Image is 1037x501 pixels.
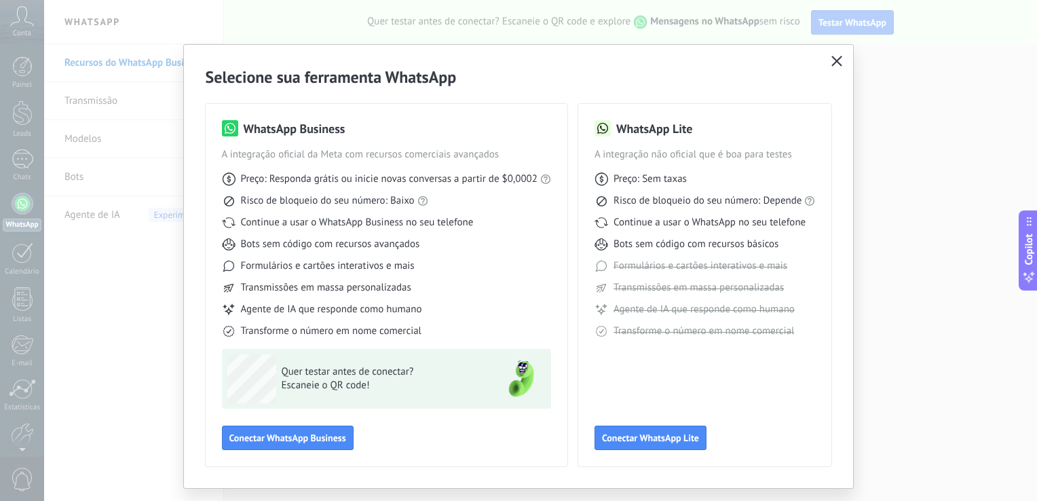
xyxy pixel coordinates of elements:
span: Transforme o número em nome comercial [241,324,421,338]
span: A integração não oficial que é boa para testes [595,148,816,162]
span: Agente de IA que responde como humano [614,303,795,316]
span: Conectar WhatsApp Business [229,433,346,443]
span: Bots sem código com recursos básicos [614,238,778,251]
span: Formulários e cartões interativos e mais [614,259,787,273]
span: Agente de IA que responde como humano [241,303,422,316]
span: Transforme o número em nome comercial [614,324,794,338]
span: Continue a usar o WhatsApp Business no seu telefone [241,216,474,229]
button: Conectar WhatsApp Lite [595,426,706,450]
span: A integração oficial da Meta com recursos comerciais avançados [222,148,551,162]
img: green-phone.png [497,354,546,403]
span: Escaneie o QR code! [282,379,480,392]
h3: WhatsApp Business [244,120,345,137]
span: Preço: Responda grátis ou inicie novas conversas a partir de $0,0002 [241,172,538,186]
h3: WhatsApp Lite [616,120,692,137]
span: Bots sem código com recursos avançados [241,238,420,251]
span: Copilot [1022,234,1036,265]
span: Preço: Sem taxas [614,172,687,186]
span: Continue a usar o WhatsApp no seu telefone [614,216,806,229]
span: Transmissões em massa personalizadas [614,281,784,295]
span: Risco de bloqueio do seu número: Baixo [241,194,415,208]
span: Risco de bloqueio do seu número: Depende [614,194,802,208]
span: Quer testar antes de conectar? [282,365,480,379]
h2: Selecione sua ferramenta WhatsApp [206,67,832,88]
span: Conectar WhatsApp Lite [602,433,699,443]
button: Conectar WhatsApp Business [222,426,354,450]
span: Transmissões em massa personalizadas [241,281,411,295]
span: Formulários e cartões interativos e mais [241,259,415,273]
